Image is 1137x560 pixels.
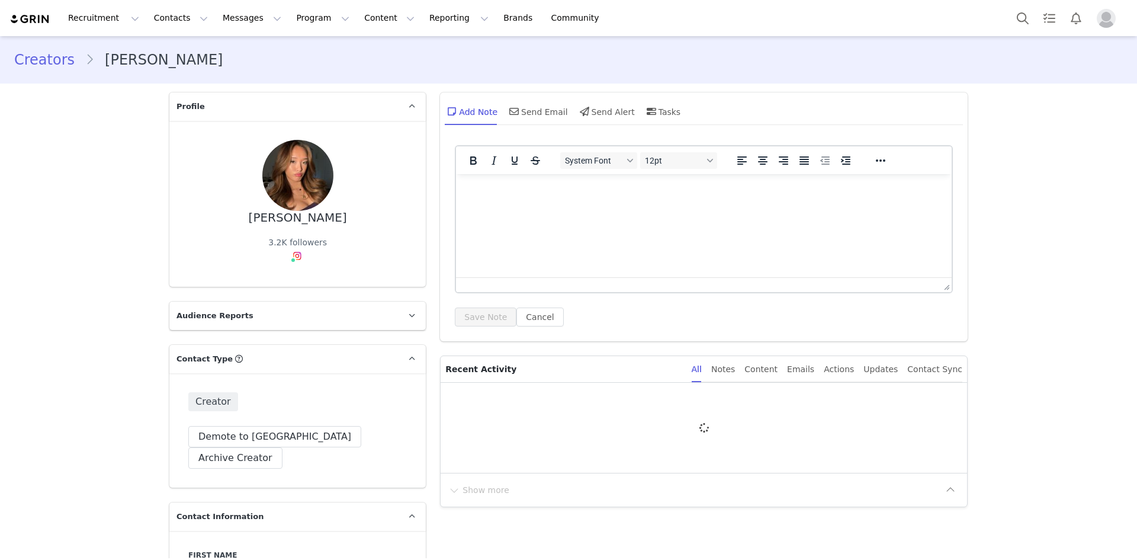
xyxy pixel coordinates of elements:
[496,5,543,31] a: Brands
[448,481,510,500] button: Show more
[176,310,253,322] span: Audience Reports
[188,447,282,469] button: Archive Creator
[484,152,504,169] button: Italic
[262,140,333,211] img: 8ec27744-a017-42c9-96da-6da9a1746e73--s.jpg
[357,5,422,31] button: Content
[268,236,327,249] div: 3.2K followers
[147,5,215,31] button: Contacts
[456,174,952,277] iframe: Rich Text Area
[645,156,703,165] span: 12pt
[176,353,233,365] span: Contact Type
[1036,5,1062,31] a: Tasks
[939,278,952,292] div: Press the Up and Down arrow keys to resize the editor.
[644,97,681,126] div: Tasks
[525,152,545,169] button: Strikethrough
[188,426,361,447] button: Demote to [GEOGRAPHIC_DATA]
[9,14,51,25] img: grin logo
[463,152,483,169] button: Bold
[216,5,288,31] button: Messages
[445,356,682,382] p: Recent Activity
[516,308,563,327] button: Cancel
[794,152,814,169] button: Justify
[507,97,568,126] div: Send Email
[1097,9,1116,28] img: placeholder-profile.jpg
[1063,5,1089,31] button: Notifications
[907,356,962,383] div: Contact Sync
[445,97,497,126] div: Add Note
[773,152,794,169] button: Align right
[815,152,835,169] button: Decrease indent
[744,356,778,383] div: Content
[1090,9,1128,28] button: Profile
[249,211,347,225] div: [PERSON_NAME]
[1010,5,1036,31] button: Search
[176,511,264,523] span: Contact Information
[711,356,735,383] div: Notes
[14,49,85,71] a: Creators
[732,152,752,169] button: Align left
[176,101,205,113] span: Profile
[61,5,146,31] button: Recruitment
[560,152,637,169] button: Fonts
[640,152,717,169] button: Font sizes
[505,152,525,169] button: Underline
[422,5,496,31] button: Reporting
[753,152,773,169] button: Align center
[577,97,635,126] div: Send Alert
[289,5,356,31] button: Program
[188,392,238,411] span: Creator
[565,156,623,165] span: System Font
[836,152,856,169] button: Increase indent
[787,356,814,383] div: Emails
[824,356,854,383] div: Actions
[692,356,702,383] div: All
[544,5,612,31] a: Community
[871,152,891,169] button: Reveal or hide additional toolbar items
[455,308,516,327] button: Save Note
[863,356,898,383] div: Updates
[293,251,302,261] img: instagram.svg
